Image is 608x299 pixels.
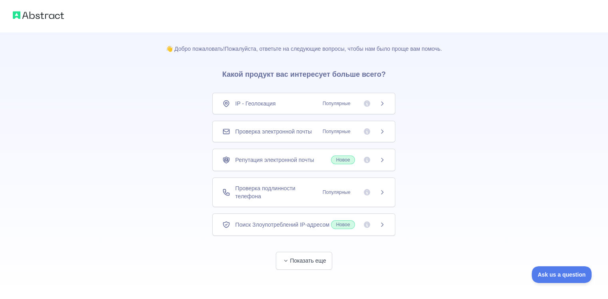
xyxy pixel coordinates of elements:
ya-tr-span: Новое [336,157,350,163]
ya-tr-span: Популярные [323,100,351,107]
ya-tr-span: Проверка электронной почты [235,128,311,136]
ya-tr-span: Проверка подлинности телефона [235,184,317,200]
ya-tr-span: IP - Геолокация [235,100,275,108]
span: Популярные [318,128,355,136]
ya-tr-span: Пожалуйста, ответьте на следующие вопросы, чтобы нам было проще вам помочь. [225,45,442,53]
ya-tr-span: Репутация электронной почты [235,156,314,164]
iframe: Переключить Службу Поддержки Клиентов [532,266,592,283]
img: Абстрактный логотип [13,10,64,21]
span: Популярные [318,188,355,196]
ya-tr-span: Поиск Злоупотреблений IP-адресом [235,221,329,229]
span: Новое [331,220,355,229]
ya-tr-span: 👋 Добро пожаловать! [166,45,225,53]
ya-tr-span: Показать еще [290,257,326,265]
button: Показать еще [276,252,332,270]
ya-tr-span: Какой продукт вас интересует больше всего? [222,70,386,78]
